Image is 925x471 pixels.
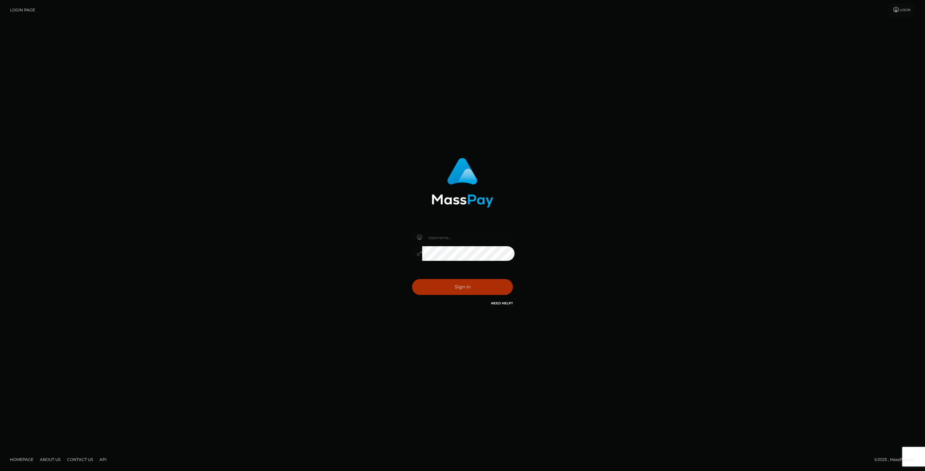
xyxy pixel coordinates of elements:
a: Login [889,3,914,17]
a: Homepage [7,454,36,465]
a: API [97,454,109,465]
button: Sign in [412,279,513,295]
div: © 2025 , MassPay Inc. [874,456,920,463]
input: Username... [422,230,515,245]
a: About Us [37,454,63,465]
img: MassPay Login [432,158,493,208]
a: Login Page [10,3,35,17]
a: Contact Us [64,454,96,465]
a: Need Help? [491,301,513,305]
